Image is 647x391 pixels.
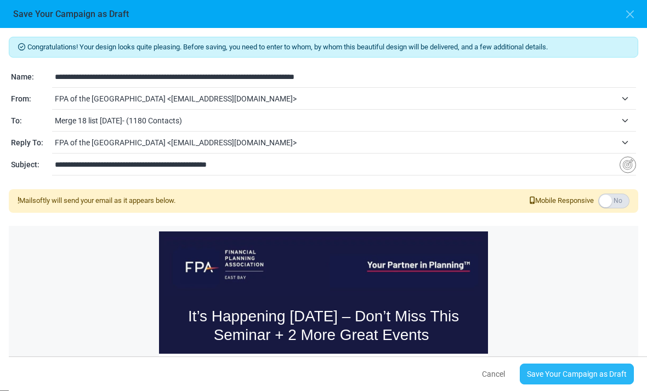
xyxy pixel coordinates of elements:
div: From: [11,93,52,105]
span: FPA of the East Bay <info@fpaeb.org> [55,133,636,152]
span: FPA of the East Bay <info@fpaeb.org> [55,92,616,105]
span: Merge 18 list 2025-09-16- (1180 Contacts) [55,111,636,131]
div: Name: [11,71,52,83]
div: Congratulations! Your design looks quite pleasing. Before saving, you need to enter to whom, by w... [9,37,638,58]
div: Reply To: [11,137,52,149]
div: Subject: [11,159,52,171]
h6: Save Your Campaign as Draft [13,9,129,19]
div: Mailsoftly will send your email as it appears below. [18,195,175,206]
span: FPA of the East Bay <info@fpaeb.org> [55,136,616,149]
button: Cancel [473,362,514,386]
a: Save Your Campaign as Draft [520,364,634,384]
img: Insert Variable [620,156,636,173]
span: Merge 18 list 2025-09-16- (1180 Contacts) [55,114,616,127]
div: To: [11,115,52,127]
span: Mobile Responsive [530,195,594,206]
span: FPA of the East Bay <info@fpaeb.org> [55,89,636,109]
span: It’s Happening [DATE] – Don’t Miss This Seminar + 2 More Great Events [188,308,459,343]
